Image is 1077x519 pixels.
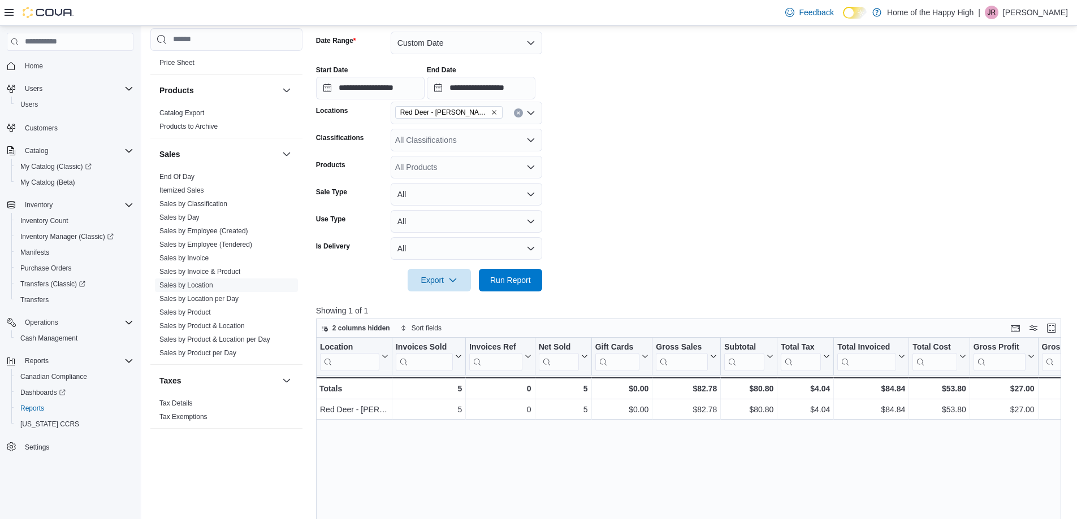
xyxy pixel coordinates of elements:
[912,342,957,371] div: Total Cost
[159,281,213,290] span: Sales by Location
[490,274,531,286] span: Run Report
[479,269,542,291] button: Run Report
[985,6,998,19] div: Jeremy Russell
[16,214,133,228] span: Inventory Count
[20,121,62,135] a: Customers
[2,81,138,97] button: Users
[316,242,350,251] label: Is Delivery
[469,342,522,371] div: Invoices Ref
[159,173,194,181] a: End Of Day
[724,342,764,353] div: Subtotal
[20,334,77,343] span: Cash Management
[656,382,717,395] div: $82.78
[159,399,193,408] span: Tax Details
[7,53,133,485] nav: Complex example
[724,403,773,416] div: $80.80
[16,370,92,383] a: Canadian Compliance
[150,170,302,364] div: Sales
[159,186,204,194] a: Itemized Sales
[159,321,245,330] span: Sales by Product & Location
[391,32,542,54] button: Custom Date
[159,348,236,357] span: Sales by Product per Day
[526,136,535,145] button: Open list of options
[11,229,138,245] a: Inventory Manager (Classic)
[20,420,79,429] span: [US_STATE] CCRS
[412,324,442,333] span: Sort fields
[159,399,193,407] a: Tax Details
[538,342,578,353] div: Net Sold
[280,147,293,161] button: Sales
[427,77,535,99] input: Press the down key to open a popover containing a calendar.
[150,56,302,74] div: Pricing
[396,382,462,395] div: 5
[20,372,87,381] span: Canadian Compliance
[1027,321,1040,335] button: Display options
[391,237,542,260] button: All
[391,183,542,206] button: All
[20,144,53,158] button: Catalog
[159,59,194,67] a: Price Sheet
[20,295,49,304] span: Transfers
[16,293,53,307] a: Transfers
[159,108,204,117] span: Catalog Export
[25,146,48,155] span: Catalog
[837,403,905,416] div: $84.84
[20,316,63,329] button: Operations
[16,293,133,307] span: Transfers
[526,163,535,172] button: Open list of options
[20,82,133,95] span: Users
[150,396,302,428] div: Taxes
[150,106,302,138] div: Products
[396,321,446,335] button: Sort fields
[781,403,830,416] div: $4.04
[159,308,211,317] span: Sales by Product
[320,342,388,371] button: Location
[469,382,531,395] div: 0
[20,120,133,134] span: Customers
[20,280,85,289] span: Transfers (Classic)
[20,441,54,454] a: Settings
[912,342,957,353] div: Total Cost
[159,335,270,343] a: Sales by Product & Location per Day
[16,417,133,431] span: Washington CCRS
[159,349,236,357] a: Sales by Product per Day
[159,149,180,160] h3: Sales
[319,382,388,395] div: Totals
[538,342,578,371] div: Net Sold
[159,281,213,289] a: Sales by Location
[16,402,49,415] a: Reports
[11,245,138,260] button: Manifests
[159,172,194,181] span: End Of Day
[16,261,133,275] span: Purchase Orders
[20,248,49,257] span: Manifests
[1045,321,1058,335] button: Enter fullscreen
[25,318,58,327] span: Operations
[159,109,204,117] a: Catalog Export
[20,354,53,368] button: Reports
[20,316,133,329] span: Operations
[316,77,425,99] input: Press the down key to open a popover containing a calendar.
[843,7,867,19] input: Dark Mode
[320,403,388,416] div: Red Deer - [PERSON_NAME][GEOGRAPHIC_DATA] - Fire & Flower
[11,276,138,292] a: Transfers (Classic)
[16,160,133,173] span: My Catalog (Classic)
[837,342,896,353] div: Total Invoiced
[159,375,278,386] button: Taxes
[159,241,252,248] a: Sales by Employee (Tendered)
[595,382,648,395] div: $0.00
[656,403,717,416] div: $82.78
[316,160,345,169] label: Products
[11,260,138,276] button: Purchase Orders
[491,109,498,116] button: Remove Red Deer - Dawson Centre - Fire & Flower from selection in this group
[16,386,70,399] a: Dashboards
[16,230,133,243] span: Inventory Manager (Classic)
[988,6,996,19] span: JR
[280,374,293,387] button: Taxes
[2,197,138,213] button: Inventory
[20,162,92,171] span: My Catalog (Classic)
[2,119,138,136] button: Customers
[11,97,138,112] button: Users
[974,382,1035,395] div: $27.00
[396,403,462,416] div: 5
